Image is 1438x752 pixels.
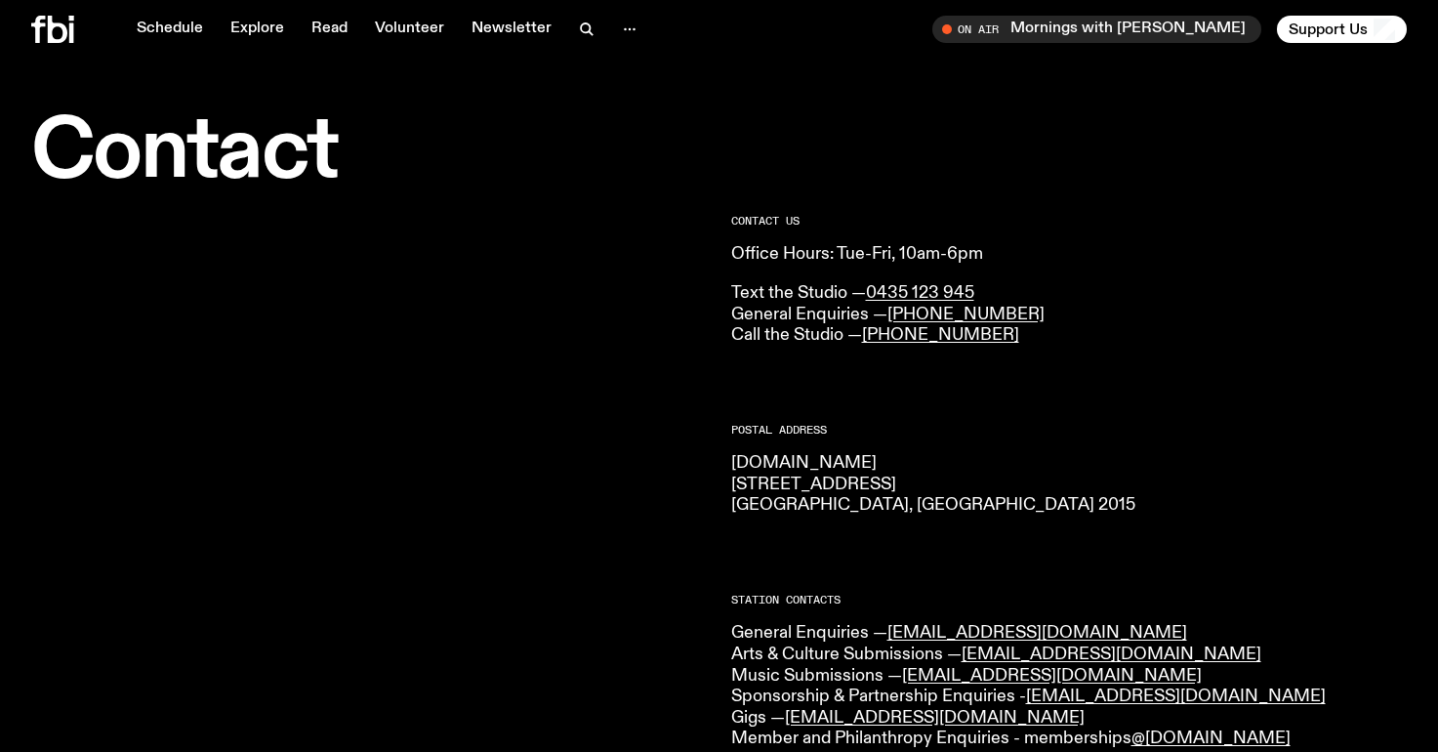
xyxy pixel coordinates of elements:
[219,16,296,43] a: Explore
[1277,16,1407,43] button: Support Us
[962,646,1261,663] a: [EMAIL_ADDRESS][DOMAIN_NAME]
[731,595,1408,606] h2: Station Contacts
[363,16,456,43] a: Volunteer
[731,216,1408,227] h2: CONTACT US
[887,624,1187,642] a: [EMAIL_ADDRESS][DOMAIN_NAME]
[731,453,1408,517] p: [DOMAIN_NAME] [STREET_ADDRESS] [GEOGRAPHIC_DATA], [GEOGRAPHIC_DATA] 2015
[866,284,974,302] a: 0435 123 945
[731,283,1408,347] p: Text the Studio — General Enquiries — Call the Studio —
[460,16,563,43] a: Newsletter
[31,113,708,192] h1: Contact
[731,244,1408,266] p: Office Hours: Tue-Fri, 10am-6pm
[1026,688,1326,705] a: [EMAIL_ADDRESS][DOMAIN_NAME]
[862,326,1019,344] a: [PHONE_NUMBER]
[902,667,1202,685] a: [EMAIL_ADDRESS][DOMAIN_NAME]
[731,425,1408,436] h2: Postal Address
[785,709,1085,727] a: [EMAIL_ADDRESS][DOMAIN_NAME]
[1131,730,1291,747] a: @[DOMAIN_NAME]
[300,16,359,43] a: Read
[125,16,215,43] a: Schedule
[887,306,1045,323] a: [PHONE_NUMBER]
[932,16,1261,43] button: On AirMornings with [PERSON_NAME]
[1289,21,1368,38] span: Support Us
